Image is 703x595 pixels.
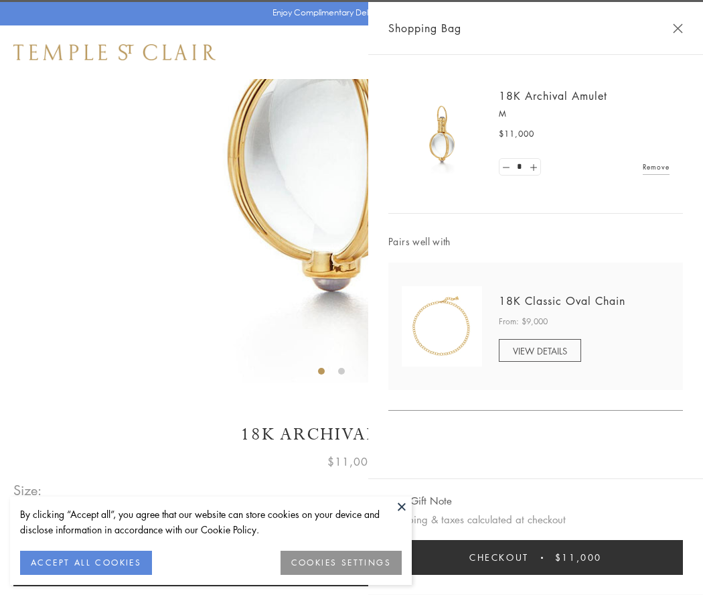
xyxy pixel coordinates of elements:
[20,507,402,537] div: By clicking “Accept all”, you agree that our website can store cookies on your device and disclos...
[555,550,602,565] span: $11,000
[272,6,424,19] p: Enjoy Complimentary Delivery & Returns
[499,127,534,141] span: $11,000
[499,315,548,328] span: From: $9,000
[499,293,625,308] a: 18K Classic Oval Chain
[388,540,683,575] button: Checkout $11,000
[281,551,402,575] button: COOKIES SETTINGS
[513,344,567,357] span: VIEW DETAILS
[402,286,482,367] img: N88865-OV18
[13,44,216,60] img: Temple St. Clair
[499,339,581,362] a: VIEW DETAILS
[388,492,452,509] button: Add Gift Note
[402,94,482,174] img: 18K Archival Amulet
[469,550,529,565] span: Checkout
[388,234,683,249] span: Pairs well with
[388,511,683,528] p: Shipping & taxes calculated at checkout
[13,479,43,501] span: Size:
[526,159,540,176] a: Set quantity to 2
[499,88,607,103] a: 18K Archival Amulet
[499,159,513,176] a: Set quantity to 0
[388,19,461,37] span: Shopping Bag
[13,423,690,446] h1: 18K Archival Amulet
[673,23,683,34] button: Close Shopping Bag
[499,107,670,121] p: M
[20,551,152,575] button: ACCEPT ALL COOKIES
[643,159,670,174] a: Remove
[327,453,376,470] span: $11,000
